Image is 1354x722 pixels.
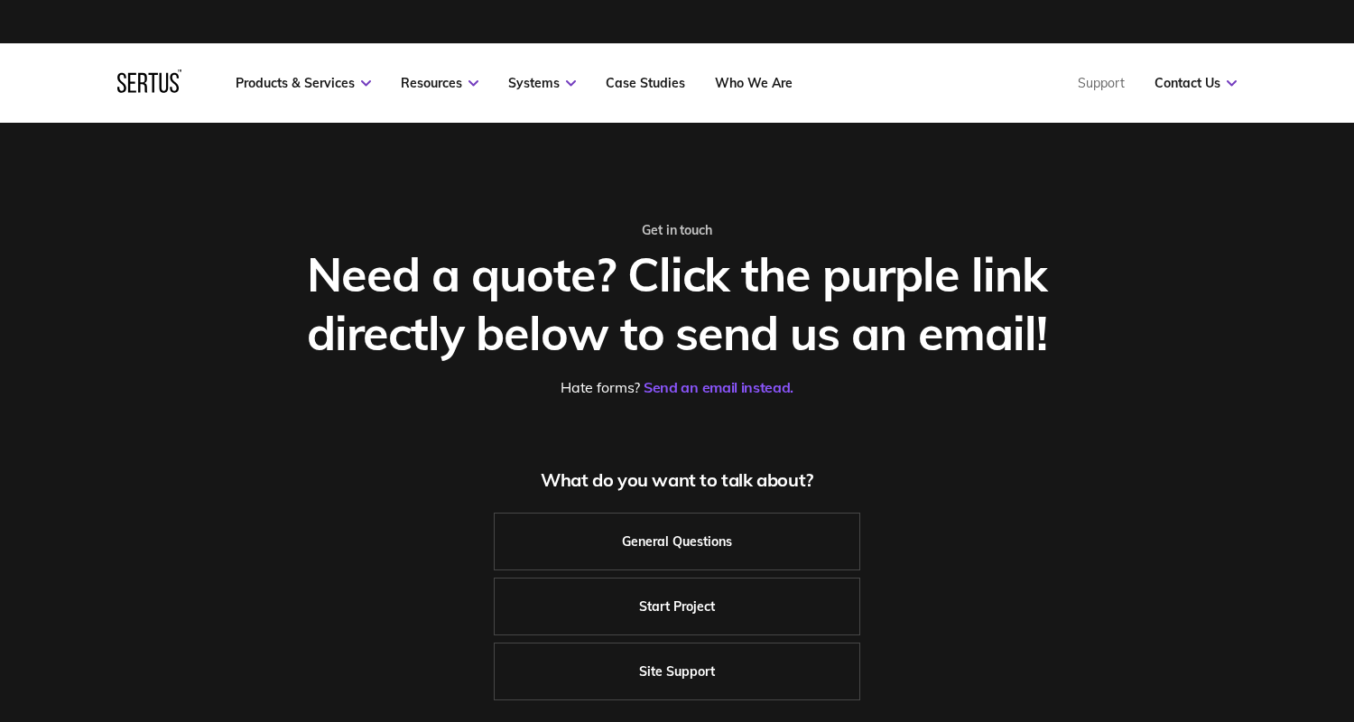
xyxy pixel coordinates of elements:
[274,222,1081,238] div: Get in touch
[236,75,371,91] a: Products & Services
[274,468,1081,491] div: What do you want to talk about?
[494,513,860,570] a: General Questions
[606,75,685,91] a: Case Studies
[715,75,793,91] a: Who We Are
[1155,75,1237,91] a: Contact Us
[644,378,793,396] a: Send an email instead.
[494,643,860,700] a: Site Support
[1078,75,1125,91] a: Support
[274,245,1081,362] div: Need a quote? Click the purple link directly below to send us an email!
[494,578,860,635] a: Start Project
[508,75,576,91] a: Systems
[274,378,1081,396] div: Hate forms?
[401,75,478,91] a: Resources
